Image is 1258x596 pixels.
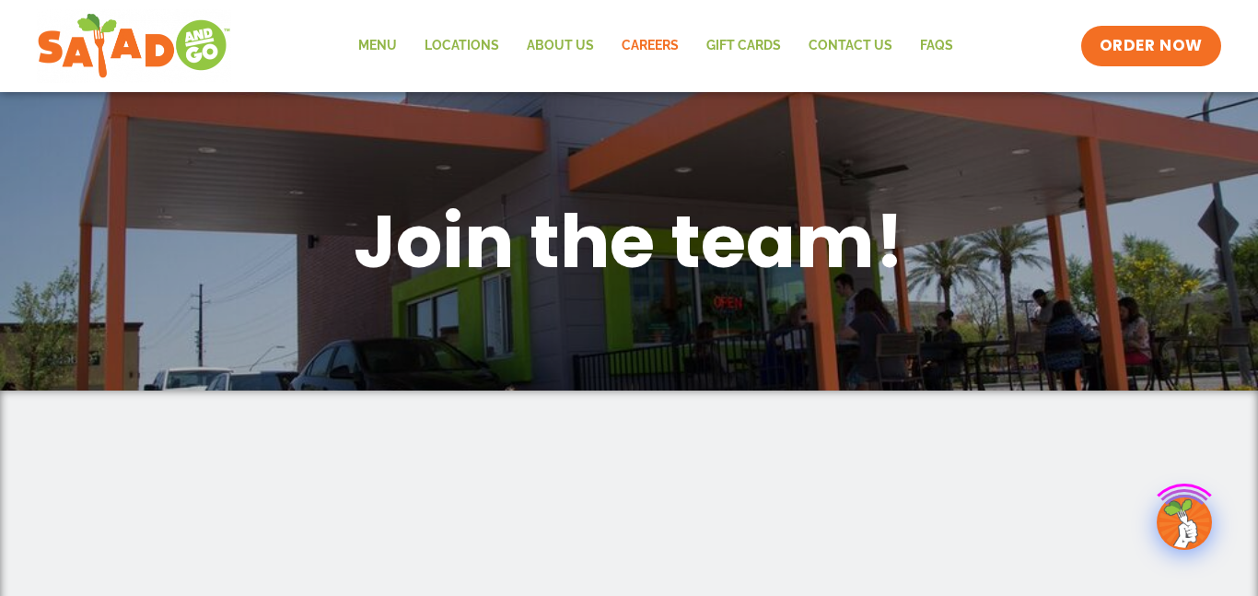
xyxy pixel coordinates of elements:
a: Locations [411,25,513,67]
a: FAQs [906,25,967,67]
img: new-SAG-logo-768×292 [37,9,231,83]
a: About Us [513,25,608,67]
a: Careers [608,25,693,67]
a: ORDER NOW [1081,26,1221,66]
span: ORDER NOW [1100,35,1203,57]
nav: Menu [344,25,967,67]
a: Menu [344,25,411,67]
a: Contact Us [795,25,906,67]
h1: Join the team! [150,193,1108,289]
a: GIFT CARDS [693,25,795,67]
